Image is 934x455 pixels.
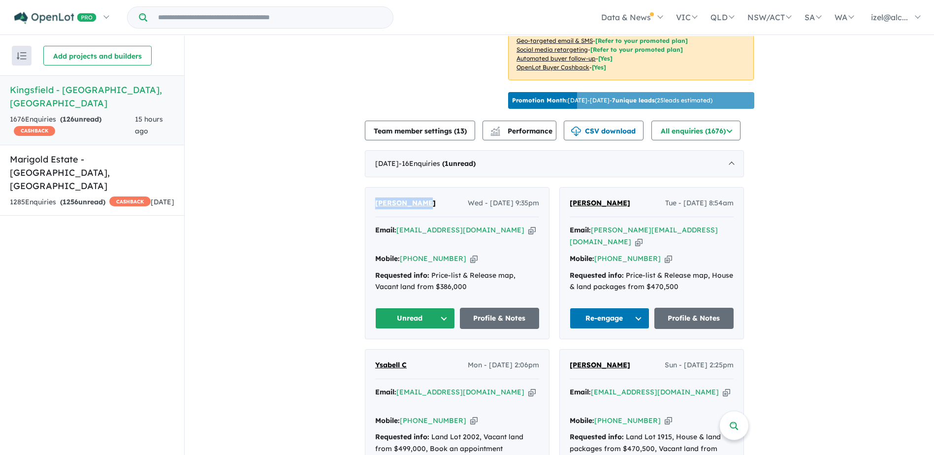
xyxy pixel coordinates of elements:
[399,159,476,168] span: - 16 Enquir ies
[396,226,524,234] a: [EMAIL_ADDRESS][DOMAIN_NAME]
[570,359,630,371] a: [PERSON_NAME]
[570,416,594,425] strong: Mobile:
[365,150,744,178] div: [DATE]
[400,254,466,263] a: [PHONE_NUMBER]
[470,416,478,426] button: Copy
[468,197,539,209] span: Wed - [DATE] 9:35pm
[396,388,524,396] a: [EMAIL_ADDRESS][DOMAIN_NAME]
[135,115,163,135] span: 15 hours ago
[10,153,174,193] h5: Marigold Estate - [GEOGRAPHIC_DATA] , [GEOGRAPHIC_DATA]
[570,254,594,263] strong: Mobile:
[491,127,500,132] img: line-chart.svg
[10,83,174,110] h5: Kingsfield - [GEOGRAPHIC_DATA] , [GEOGRAPHIC_DATA]
[10,114,135,137] div: 1676 Enquir ies
[375,359,407,371] a: Ysabell C
[375,308,455,329] button: Unread
[512,96,712,105] p: [DATE] - [DATE] - ( 25 leads estimated)
[528,225,536,235] button: Copy
[375,271,429,280] strong: Requested info:
[594,416,661,425] a: [PHONE_NUMBER]
[570,226,591,234] strong: Email:
[375,388,396,396] strong: Email:
[512,97,568,104] b: Promotion Month:
[63,197,78,206] span: 1256
[14,126,55,136] span: CASHBACK
[651,121,741,140] button: All enquiries (1676)
[43,46,152,65] button: Add projects and builders
[598,55,612,62] span: [Yes]
[570,360,630,369] span: [PERSON_NAME]
[483,121,556,140] button: Performance
[365,121,475,140] button: Team member settings (13)
[470,254,478,264] button: Copy
[10,196,151,208] div: 1285 Enquir ies
[460,308,540,329] a: Profile & Notes
[490,130,500,136] img: bar-chart.svg
[528,387,536,397] button: Copy
[445,159,449,168] span: 1
[516,55,596,62] u: Automated buyer follow-up
[375,197,436,209] a: [PERSON_NAME]
[516,46,588,53] u: Social media retargeting
[665,197,734,209] span: Tue - [DATE] 8:54am
[570,198,630,207] span: [PERSON_NAME]
[665,359,734,371] span: Sun - [DATE] 2:25pm
[570,226,718,246] a: [PERSON_NAME][EMAIL_ADDRESS][DOMAIN_NAME]
[570,388,591,396] strong: Email:
[151,197,174,206] span: [DATE]
[492,127,552,135] span: Performance
[468,359,539,371] span: Mon - [DATE] 2:06pm
[564,121,644,140] button: CSV download
[375,360,407,369] span: Ysabell C
[570,270,734,293] div: Price-list & Release map, House & land packages from $470,500
[456,127,464,135] span: 13
[14,12,97,24] img: Openlot PRO Logo White
[635,237,643,247] button: Copy
[592,64,606,71] span: [Yes]
[109,196,151,206] span: CASHBACK
[375,270,539,293] div: Price-list & Release map, Vacant land from $386,000
[571,127,581,136] img: download icon
[375,431,539,455] div: Land Lot 2002, Vacant land from $499,000, Book an appointment
[375,198,436,207] span: [PERSON_NAME]
[149,7,391,28] input: Try estate name, suburb, builder or developer
[442,159,476,168] strong: ( unread)
[375,254,400,263] strong: Mobile:
[723,387,730,397] button: Copy
[594,254,661,263] a: [PHONE_NUMBER]
[570,432,624,441] strong: Requested info:
[570,197,630,209] a: [PERSON_NAME]
[590,46,683,53] span: [Refer to your promoted plan]
[612,97,655,104] b: 7 unique leads
[665,416,672,426] button: Copy
[375,416,400,425] strong: Mobile:
[375,432,429,441] strong: Requested info:
[570,271,624,280] strong: Requested info:
[63,115,74,124] span: 126
[595,37,688,44] span: [Refer to your promoted plan]
[871,12,908,22] span: izel@alc...
[60,197,105,206] strong: ( unread)
[516,37,593,44] u: Geo-targeted email & SMS
[516,64,589,71] u: OpenLot Buyer Cashback
[654,308,734,329] a: Profile & Notes
[570,308,649,329] button: Re-engage
[60,115,101,124] strong: ( unread)
[400,416,466,425] a: [PHONE_NUMBER]
[17,52,27,60] img: sort.svg
[375,226,396,234] strong: Email:
[591,388,719,396] a: [EMAIL_ADDRESS][DOMAIN_NAME]
[665,254,672,264] button: Copy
